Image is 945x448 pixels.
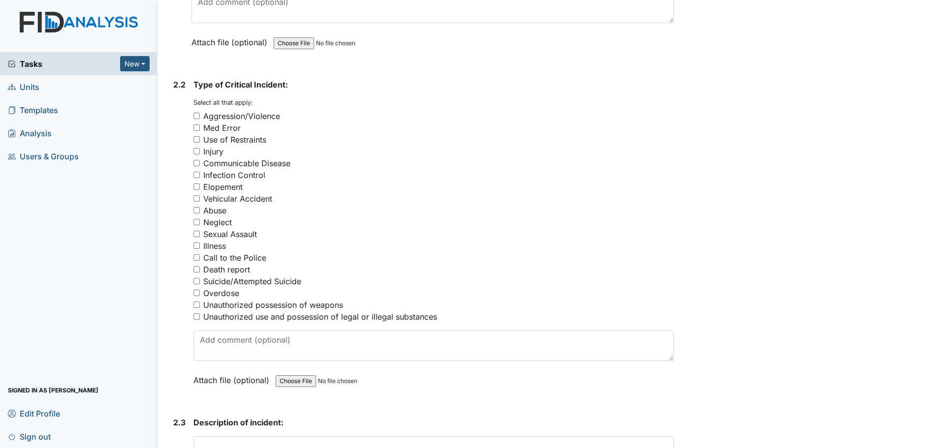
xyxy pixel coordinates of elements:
[203,311,437,323] div: Unauthorized use and possession of legal or illegal substances
[203,122,241,134] div: Med Error
[8,383,98,398] span: Signed in as [PERSON_NAME]
[193,183,200,190] input: Elopement
[203,252,266,264] div: Call to the Police
[191,31,271,48] label: Attach file (optional)
[193,313,200,320] input: Unauthorized use and possession of legal or illegal substances
[203,157,290,169] div: Communicable Disease
[173,79,186,90] label: 2.2
[193,418,283,427] span: Description of incident:
[203,275,301,287] div: Suicide/Attempted Suicide
[193,207,200,213] input: Abuse
[203,287,239,299] div: Overdose
[120,56,150,71] button: New
[193,136,200,143] input: Use of Restraints
[193,113,200,119] input: Aggression/Violence
[193,231,200,237] input: Sexual Assault
[173,417,186,428] label: 2.3
[8,102,58,118] span: Templates
[193,99,253,106] small: Select all that apply:
[203,216,232,228] div: Neglect
[193,254,200,261] input: Call to the Police
[203,205,226,216] div: Abuse
[203,146,223,157] div: Injury
[203,228,257,240] div: Sexual Assault
[193,266,200,272] input: Death report
[193,278,200,284] input: Suicide/Attempted Suicide
[8,125,52,141] span: Analysis
[8,406,60,421] span: Edit Profile
[193,195,200,202] input: Vehicular Accident
[203,193,272,205] div: Vehicular Accident
[203,134,266,146] div: Use of Restraints
[193,301,200,308] input: Unauthorized possession of weapons
[193,290,200,296] input: Overdose
[193,148,200,154] input: Injury
[203,181,243,193] div: Elopement
[203,240,226,252] div: Illness
[203,299,343,311] div: Unauthorized possession of weapons
[193,219,200,225] input: Neglect
[203,169,265,181] div: Infection Control
[8,149,79,164] span: Users & Groups
[8,58,120,70] a: Tasks
[193,124,200,131] input: Med Error
[8,429,51,444] span: Sign out
[193,80,288,90] span: Type of Critical Incident:
[193,172,200,178] input: Infection Control
[8,79,39,94] span: Units
[193,369,273,386] label: Attach file (optional)
[203,110,280,122] div: Aggression/Violence
[193,242,200,249] input: Illness
[193,160,200,166] input: Communicable Disease
[203,264,250,275] div: Death report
